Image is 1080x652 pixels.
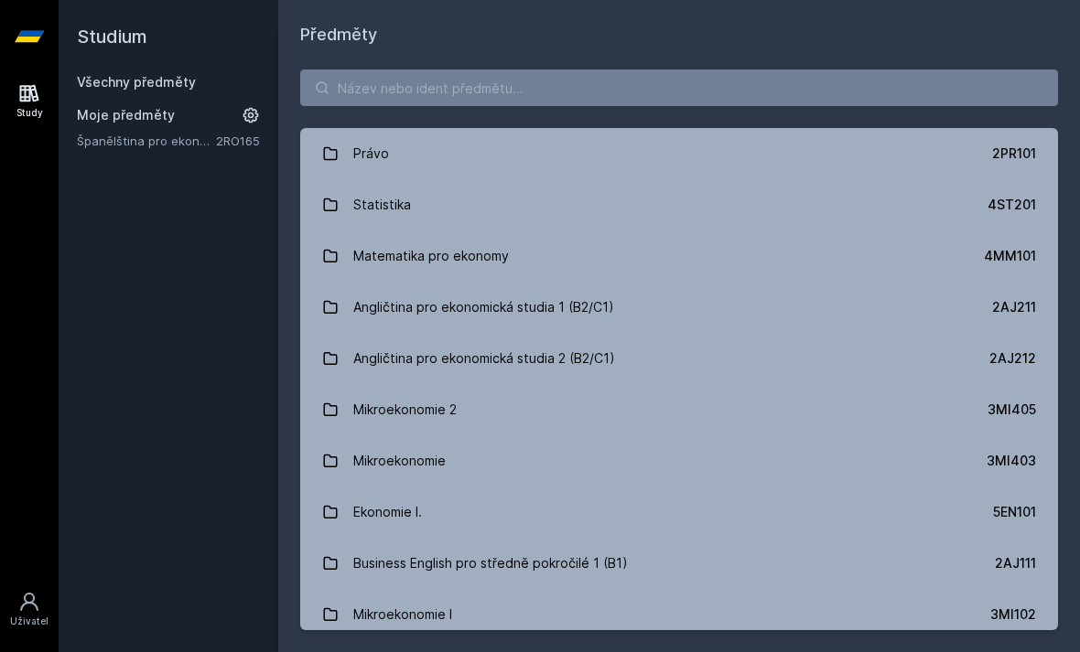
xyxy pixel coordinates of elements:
[10,615,49,628] div: Uživatel
[353,391,457,428] div: Mikroekonomie 2
[300,384,1058,435] a: Mikroekonomie 2 3MI405
[992,298,1036,316] div: 2AJ211
[77,132,216,150] a: Španělština pro ekonomy - středně pokročilá úroveň 1 (A2/B1)
[77,106,175,124] span: Moje předměty
[300,22,1058,48] h1: Předměty
[992,144,1036,163] div: 2PR101
[300,230,1058,282] a: Matematika pro ekonomy 4MM101
[987,452,1036,470] div: 3MI403
[353,443,446,479] div: Mikroekonomie
[353,135,389,172] div: Právo
[300,486,1058,538] a: Ekonomie I. 5EN101
[16,106,43,120] div: Study
[353,596,452,633] div: Mikroekonomie I
[300,333,1058,384] a: Angličtina pro ekonomická studia 2 (B2/C1) 2AJ212
[353,187,411,223] div: Statistika
[353,494,422,530] div: Ekonomie I.
[4,73,55,129] a: Study
[300,589,1058,640] a: Mikroekonomie I 3MI102
[4,582,55,637] a: Uživatel
[990,605,1036,624] div: 3MI102
[353,545,628,582] div: Business English pro středně pokročilé 1 (B1)
[300,179,1058,230] a: Statistika 4ST201
[216,134,260,148] a: 2RO165
[300,128,1058,179] a: Právo 2PR101
[353,238,509,274] div: Matematika pro ekonomy
[353,340,615,377] div: Angličtina pro ekonomická studia 2 (B2/C1)
[988,401,1036,419] div: 3MI405
[988,196,1036,214] div: 4ST201
[300,282,1058,333] a: Angličtina pro ekonomická studia 1 (B2/C1) 2AJ211
[300,435,1058,486] a: Mikroekonomie 3MI403
[300,69,1058,106] input: Název nebo ident předmětu…
[995,554,1036,572] div: 2AJ111
[993,503,1036,521] div: 5EN101
[984,247,1036,265] div: 4MM101
[353,289,614,326] div: Angličtina pro ekonomická studia 1 (B2/C1)
[77,74,196,90] a: Všechny předměty
[300,538,1058,589] a: Business English pro středně pokročilé 1 (B1) 2AJ111
[989,349,1036,368] div: 2AJ212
